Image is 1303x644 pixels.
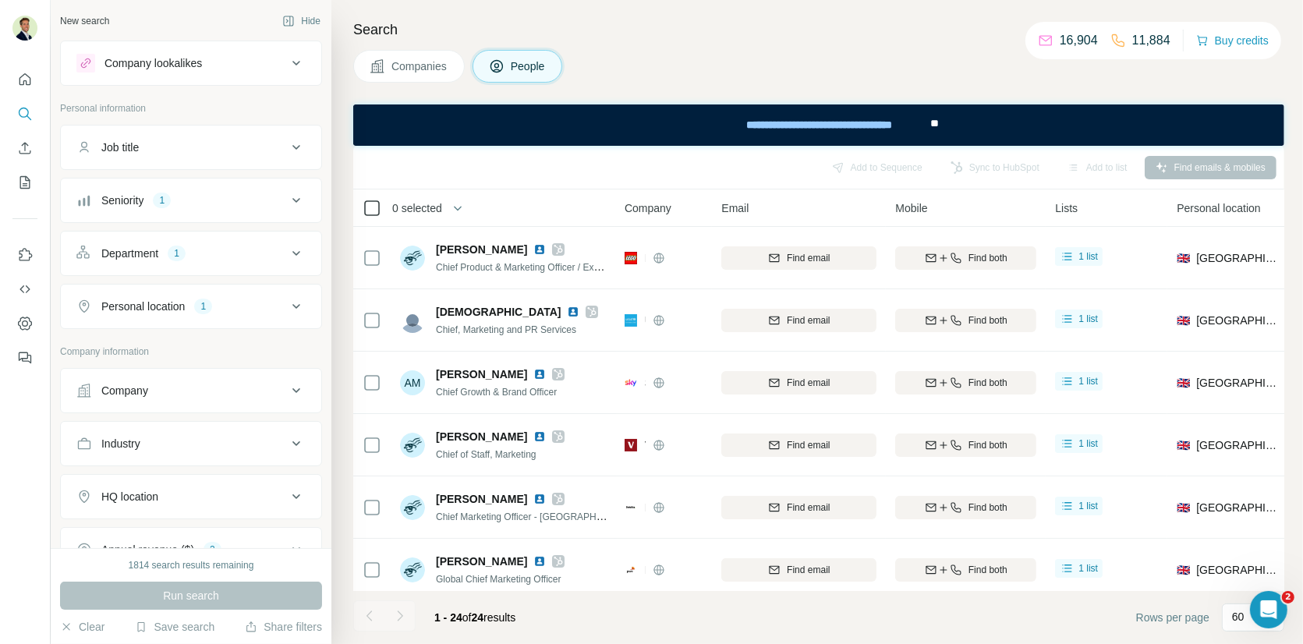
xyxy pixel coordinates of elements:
[400,246,425,271] img: Avatar
[353,19,1284,41] h4: Search
[895,309,1036,332] button: Find both
[625,439,637,451] img: Logo of Vanguard
[1132,31,1170,50] p: 11,884
[271,9,331,33] button: Hide
[1078,561,1098,575] span: 1 list
[1196,562,1280,578] span: [GEOGRAPHIC_DATA]
[61,288,321,325] button: Personal location1
[434,611,462,624] span: 1 - 24
[721,246,876,270] button: Find email
[787,376,830,390] span: Find email
[436,387,557,398] span: Chief Growth & Brand Officer
[436,366,527,382] span: [PERSON_NAME]
[400,370,425,395] div: AM
[61,44,321,82] button: Company lookalikes
[533,430,546,443] img: LinkedIn logo
[721,371,876,395] button: Find email
[625,314,637,327] img: Logo of Unicef
[721,433,876,457] button: Find email
[787,251,830,265] span: Find email
[787,438,830,452] span: Find email
[101,140,139,155] div: Job title
[1177,313,1190,328] span: 🇬🇧
[1196,500,1280,515] span: [GEOGRAPHIC_DATA]
[391,58,448,74] span: Companies
[153,193,171,207] div: 1
[1196,30,1269,51] button: Buy credits
[434,611,515,624] span: results
[895,433,1036,457] button: Find both
[101,436,140,451] div: Industry
[721,200,749,216] span: Email
[400,433,425,458] img: Avatar
[129,558,254,572] div: 1814 search results remaining
[101,489,158,504] div: HQ location
[101,299,185,314] div: Personal location
[462,611,472,624] span: of
[436,510,637,522] span: Chief Marketing Officer - [GEOGRAPHIC_DATA]
[436,449,536,460] span: Chief of Staff, Marketing
[895,496,1036,519] button: Find both
[61,531,321,568] button: Annual revenue ($)2
[625,200,671,216] span: Company
[61,425,321,462] button: Industry
[895,246,1036,270] button: Find both
[436,491,527,507] span: [PERSON_NAME]
[968,376,1007,390] span: Find both
[968,313,1007,327] span: Find both
[12,168,37,196] button: My lists
[1196,313,1280,328] span: [GEOGRAPHIC_DATA]
[353,104,1284,146] iframe: Banner
[721,558,876,582] button: Find email
[1078,374,1098,388] span: 1 list
[60,14,109,28] div: New search
[1078,499,1098,513] span: 1 list
[436,260,686,273] span: Chief Product & Marketing Officer / Executive Vice President
[1177,562,1190,578] span: 🇬🇧
[60,345,322,359] p: Company information
[101,246,158,261] div: Department
[168,246,186,260] div: 1
[12,16,37,41] img: Avatar
[101,542,194,557] div: Annual revenue ($)
[1196,437,1280,453] span: [GEOGRAPHIC_DATA]
[12,275,37,303] button: Use Surfe API
[436,242,527,257] span: [PERSON_NAME]
[511,58,547,74] span: People
[101,383,148,398] div: Company
[12,344,37,372] button: Feedback
[12,241,37,269] button: Use Surfe on LinkedIn
[60,619,104,635] button: Clear
[61,182,321,219] button: Seniority1
[625,252,637,264] img: Logo of LEGO System A/S
[1078,312,1098,326] span: 1 list
[533,243,546,256] img: LinkedIn logo
[104,55,202,71] div: Company lookalikes
[968,251,1007,265] span: Find both
[1250,591,1287,628] iframe: Intercom live chat
[436,574,561,585] span: Global Chief Marketing Officer
[1177,375,1190,391] span: 🇬🇧
[625,504,637,510] img: Logo of Deloitte
[135,619,214,635] button: Save search
[1196,375,1280,391] span: [GEOGRAPHIC_DATA]
[392,200,442,216] span: 0 selected
[1282,591,1294,603] span: 2
[101,193,143,208] div: Seniority
[1177,500,1190,515] span: 🇬🇧
[436,429,527,444] span: [PERSON_NAME]
[1060,31,1098,50] p: 16,904
[895,558,1036,582] button: Find both
[533,368,546,380] img: LinkedIn logo
[533,493,546,505] img: LinkedIn logo
[436,324,576,335] span: Chief, Marketing and PR Services
[787,313,830,327] span: Find email
[204,543,221,557] div: 2
[1078,437,1098,451] span: 1 list
[1055,200,1078,216] span: Lists
[400,495,425,520] img: Avatar
[1232,609,1245,625] p: 60
[1177,250,1190,266] span: 🇬🇧
[567,306,579,318] img: LinkedIn logo
[12,65,37,94] button: Quick start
